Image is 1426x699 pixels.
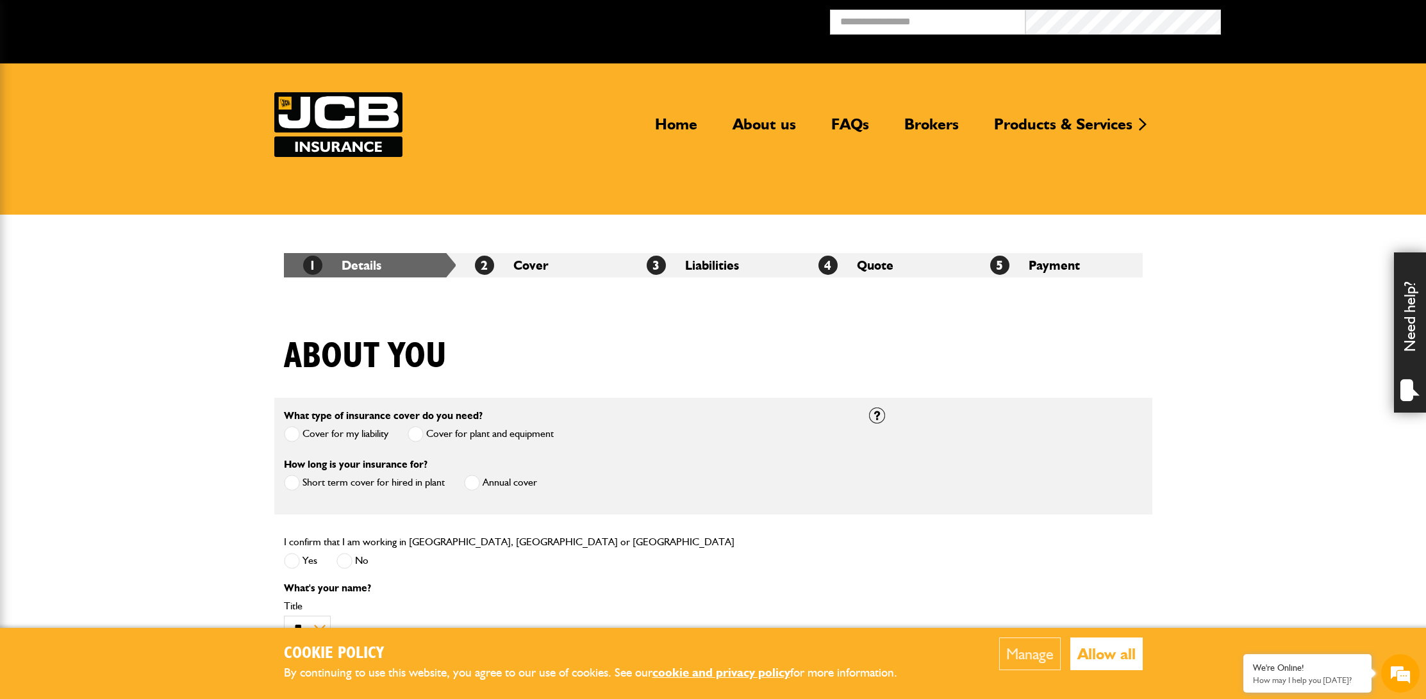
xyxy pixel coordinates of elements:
[1253,675,1362,685] p: How may I help you today?
[284,475,445,491] label: Short term cover for hired in plant
[990,256,1009,275] span: 5
[274,92,402,157] img: JCB Insurance Services logo
[895,115,968,144] a: Brokers
[1394,252,1426,413] div: Need help?
[284,553,317,569] label: Yes
[284,411,483,421] label: What type of insurance cover do you need?
[284,335,447,378] h1: About you
[284,663,918,683] p: By continuing to use this website, you agree to our use of cookies. See our for more information.
[284,644,918,664] h2: Cookie Policy
[1070,637,1143,670] button: Allow all
[303,256,322,275] span: 1
[284,253,456,277] li: Details
[822,115,879,144] a: FAQs
[971,253,1143,277] li: Payment
[464,475,537,491] label: Annual cover
[284,459,427,470] label: How long is your insurance for?
[274,92,402,157] a: JCB Insurance Services
[799,253,971,277] li: Quote
[1221,10,1416,29] button: Broker Login
[647,256,666,275] span: 3
[818,256,838,275] span: 4
[475,256,494,275] span: 2
[284,601,850,611] label: Title
[723,115,806,144] a: About us
[645,115,707,144] a: Home
[984,115,1142,144] a: Products & Services
[627,253,799,277] li: Liabilities
[284,583,850,593] p: What's your name?
[284,537,734,547] label: I confirm that I am working in [GEOGRAPHIC_DATA], [GEOGRAPHIC_DATA] or [GEOGRAPHIC_DATA]
[336,553,369,569] label: No
[999,637,1061,670] button: Manage
[284,426,388,442] label: Cover for my liability
[456,253,627,277] li: Cover
[1253,662,1362,673] div: We're Online!
[408,426,554,442] label: Cover for plant and equipment
[652,665,790,680] a: cookie and privacy policy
